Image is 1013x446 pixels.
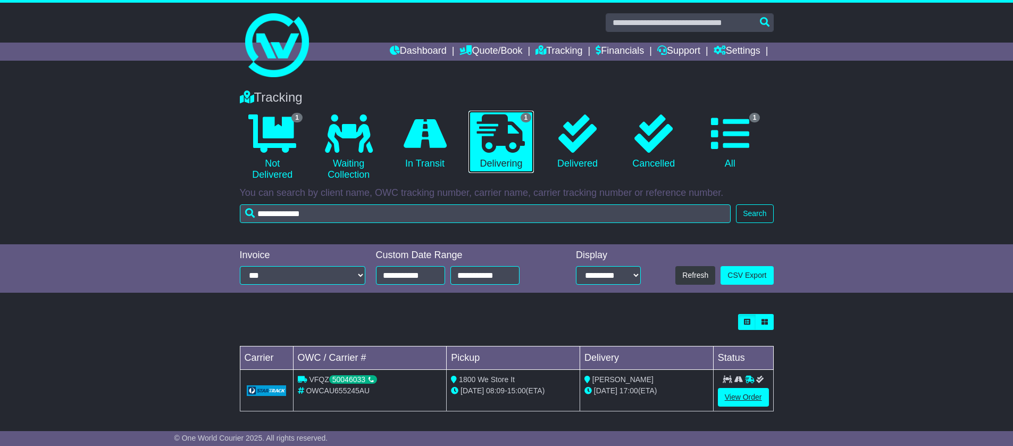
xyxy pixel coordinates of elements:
[545,111,610,174] a: Delivered
[584,385,709,397] div: (ETA)
[675,266,715,285] button: Refresh
[596,43,644,61] a: Financials
[459,375,515,384] span: 1800 We Store It
[459,43,522,61] a: Quote/Book
[718,388,769,407] a: View Order
[376,250,547,261] div: Custom Date Range
[240,250,365,261] div: Invoice
[468,111,534,174] a: 1 Delivering
[309,375,377,384] span: VFQZ
[291,113,303,122] span: 1
[535,43,582,61] a: Tracking
[486,386,505,395] span: 08:09
[247,385,287,396] img: GetCarrierServiceLogo
[174,434,328,442] span: © One World Courier 2025. All rights reserved.
[592,375,654,384] span: [PERSON_NAME]
[240,346,293,370] td: Carrier
[576,250,641,261] div: Display
[316,111,381,185] a: Waiting Collection
[657,43,700,61] a: Support
[580,346,713,370] td: Delivery
[713,346,773,370] td: Status
[736,204,773,223] button: Search
[390,43,447,61] a: Dashboard
[240,187,774,199] p: You can search by client name, OWC tracking number, carrier name, carrier tracking number or refe...
[619,386,638,395] span: 17:00
[451,385,575,397] div: - (ETA)
[293,346,447,370] td: OWC / Carrier #
[392,111,457,174] a: In Transit
[621,111,687,174] a: Cancelled
[594,386,617,395] span: [DATE]
[521,113,532,122] span: 1
[507,386,526,395] span: 15:00
[235,90,779,105] div: Tracking
[329,375,377,384] div: 50046033
[749,113,760,122] span: 1
[447,346,580,370] td: Pickup
[240,111,305,185] a: 1 Not Delivered
[461,386,484,395] span: [DATE]
[697,111,763,174] a: 1 All
[306,386,370,395] span: OWCAU655245AU
[714,43,760,61] a: Settings
[721,266,773,285] a: CSV Export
